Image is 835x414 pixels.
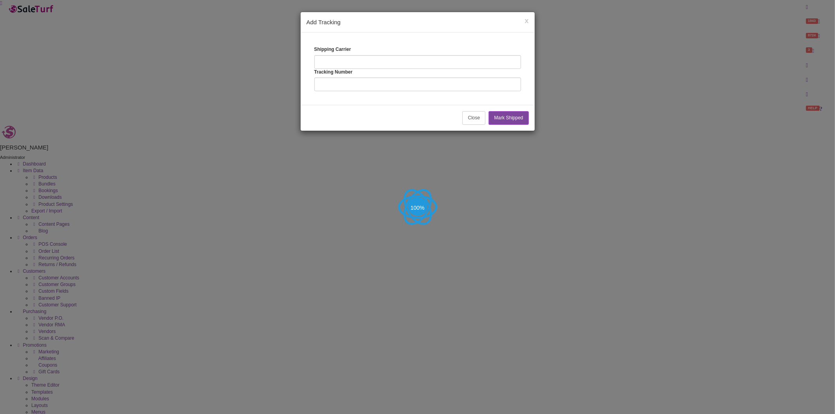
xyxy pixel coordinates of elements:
label: Tracking Number [314,69,353,76]
button: Mark Shipped [489,111,528,125]
button: x [525,17,528,24]
h4: Add Tracking [307,18,529,26]
label: Shipping Carrier [314,46,351,53]
button: Close [462,111,485,125]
